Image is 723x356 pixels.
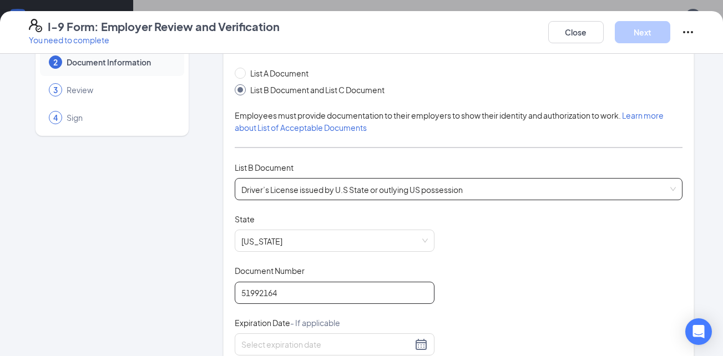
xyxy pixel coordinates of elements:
span: State [235,213,255,225]
span: 4 [53,112,58,123]
span: List B Document [235,162,294,172]
h4: I-9 Form: Employer Review and Verification [48,19,280,34]
svg: FormI9EVerifyIcon [29,19,42,32]
span: Driver’s License issued by U.S State or outlying US possession [241,179,676,200]
span: Review [67,84,173,95]
span: Employees must provide documentation to their employers to show their identity and authorization ... [235,110,664,133]
input: Select expiration date [241,338,412,350]
span: Sign [67,112,173,123]
span: Texas [241,230,428,251]
span: - If applicable [290,318,340,328]
span: Expiration Date [235,317,340,328]
button: Close [548,21,604,43]
span: List B Document and List C Document [246,84,389,96]
p: You need to complete [29,34,280,45]
svg: Ellipses [681,26,695,39]
span: 3 [53,84,58,95]
span: 2 [53,57,58,68]
span: Document Number [235,265,305,276]
span: List A Document [246,67,313,79]
span: Document Information [67,57,173,68]
div: Open Intercom Messenger [685,318,712,345]
button: Next [615,21,670,43]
